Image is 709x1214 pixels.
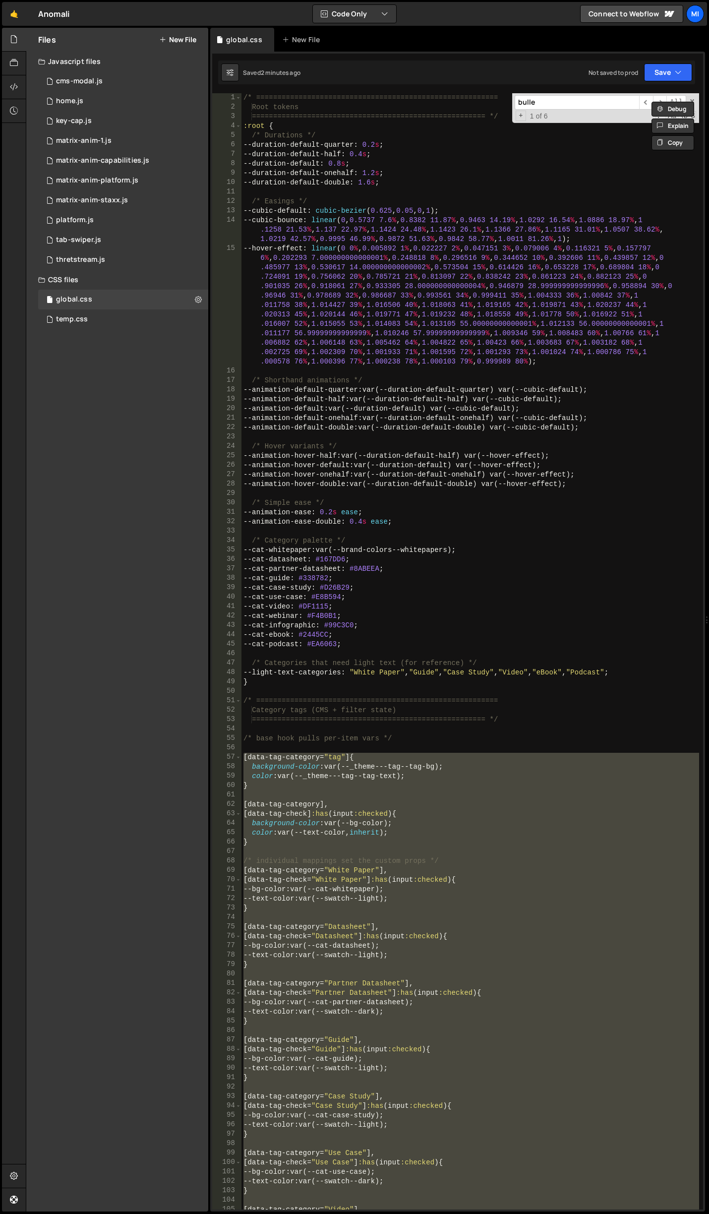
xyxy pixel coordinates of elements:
[38,91,208,111] div: 15093/43289.js
[313,5,396,23] button: Code Only
[212,461,241,470] div: 26
[212,856,241,866] div: 68
[212,498,241,508] div: 30
[212,668,241,677] div: 48
[38,34,56,45] h2: Files
[212,762,241,772] div: 58
[26,270,208,290] div: CSS files
[212,131,241,140] div: 5
[56,295,92,304] div: global.css
[212,753,241,762] div: 57
[212,432,241,442] div: 23
[212,489,241,498] div: 29
[212,536,241,546] div: 34
[212,913,241,922] div: 74
[243,68,300,77] div: Saved
[212,800,241,809] div: 62
[212,93,241,103] div: 1
[212,216,241,244] div: 14
[212,112,241,121] div: 3
[212,828,241,838] div: 65
[38,111,208,131] div: 15093/44488.js
[212,442,241,451] div: 24
[38,71,208,91] div: 15093/42609.js
[212,574,241,583] div: 38
[212,1045,241,1054] div: 88
[212,715,241,725] div: 53
[212,1035,241,1045] div: 87
[56,97,83,106] div: home.js
[212,904,241,913] div: 73
[212,706,241,715] div: 52
[212,169,241,178] div: 9
[212,781,241,790] div: 60
[212,1026,241,1035] div: 86
[212,1149,241,1158] div: 99
[212,564,241,574] div: 37
[212,103,241,112] div: 2
[212,395,241,404] div: 19
[212,687,241,696] div: 50
[56,315,88,324] div: temp.css
[651,135,694,150] button: Copy
[651,119,694,133] button: Explain
[38,131,208,151] div: 15093/44468.js
[686,5,704,23] a: Mi
[212,206,241,216] div: 13
[212,470,241,480] div: 27
[212,546,241,555] div: 35
[212,414,241,423] div: 21
[212,790,241,800] div: 61
[212,875,241,885] div: 70
[212,517,241,527] div: 32
[212,187,241,197] div: 11
[212,150,241,159] div: 7
[212,1007,241,1017] div: 84
[38,309,212,329] div: 15093/41680.css
[212,1130,241,1139] div: 97
[2,2,26,26] a: 🤙
[212,922,241,932] div: 75
[639,95,653,110] span: ​
[159,36,196,44] button: New File
[212,743,241,753] div: 56
[580,5,683,23] a: Connect to Webflow
[212,140,241,150] div: 6
[212,178,241,187] div: 10
[212,1120,241,1130] div: 96
[212,894,241,904] div: 72
[212,960,241,970] div: 79
[212,1054,241,1064] div: 89
[212,809,241,819] div: 63
[56,117,92,125] div: key-cap.js
[666,95,686,110] span: Alt-Enter
[56,236,101,244] div: tab-swiper.js
[212,1167,241,1177] div: 101
[26,52,208,71] div: Javascript files
[38,230,208,250] div: 15093/44053.js
[212,659,241,668] div: 47
[212,555,241,564] div: 36
[212,772,241,781] div: 59
[38,190,208,210] div: 15093/44560.js
[261,68,300,77] div: 2 minutes ago
[38,171,208,190] div: 15093/44547.js
[212,819,241,828] div: 64
[212,979,241,988] div: 81
[212,1111,241,1120] div: 95
[644,63,692,81] button: Save
[212,932,241,941] div: 76
[212,1196,241,1205] div: 104
[56,255,105,264] div: thretstream.js
[212,640,241,649] div: 45
[212,725,241,734] div: 54
[212,451,241,461] div: 25
[526,112,552,121] span: 1 of 6
[212,838,241,847] div: 66
[516,111,526,121] span: Toggle Replace mode
[212,1101,241,1111] div: 94
[56,216,94,225] div: platform.js
[212,1017,241,1026] div: 85
[212,385,241,395] div: 18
